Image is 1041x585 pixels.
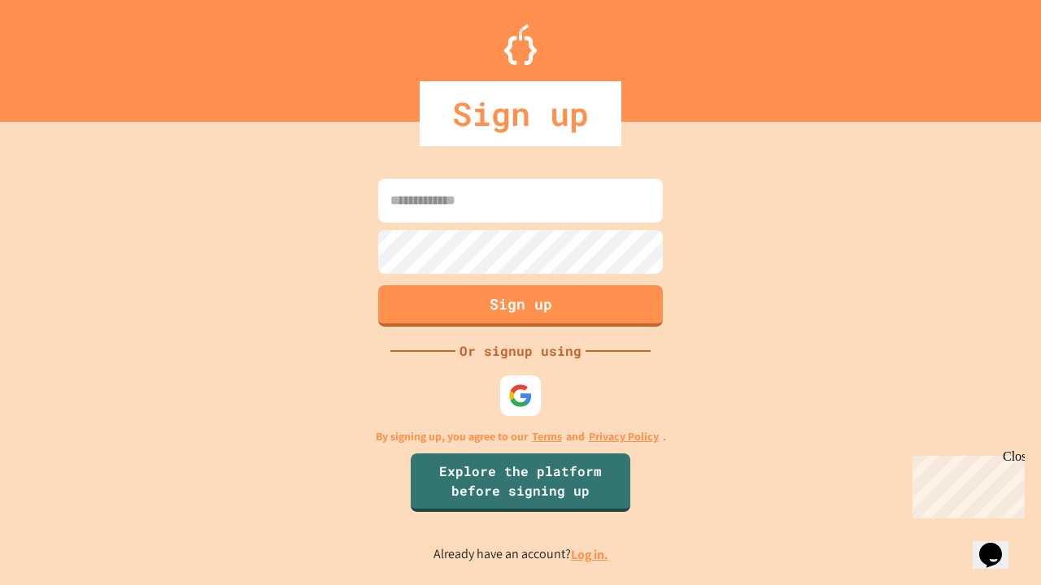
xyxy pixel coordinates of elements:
[455,341,586,361] div: Or signup using
[433,544,608,565] p: Already have an account?
[7,6,112,103] div: Chat with us now!Close
[411,453,630,512] a: Explore the platform before signing up
[504,24,537,65] img: Logo.svg
[571,546,608,563] a: Log in.
[508,383,533,408] img: google-icon.svg
[376,428,666,445] p: By signing up, you agree to our and .
[420,81,621,146] div: Sign up
[378,285,663,327] button: Sign up
[906,449,1025,518] iframe: chat widget
[589,428,659,445] a: Privacy Policy
[532,428,562,445] a: Terms
[973,520,1025,569] iframe: chat widget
